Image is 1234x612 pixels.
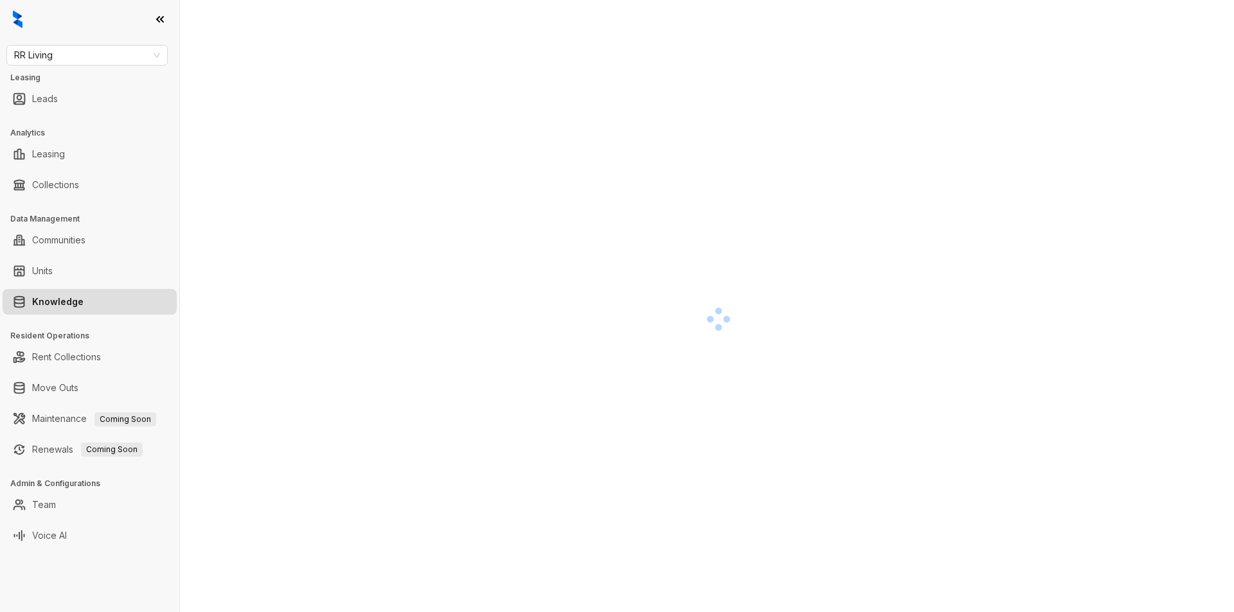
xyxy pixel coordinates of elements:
a: RenewalsComing Soon [32,437,143,462]
a: Voice AI [32,523,67,548]
li: Leasing [3,141,177,167]
a: Move Outs [32,375,78,401]
a: Rent Collections [32,344,101,370]
li: Team [3,492,177,518]
li: Voice AI [3,523,177,548]
li: Communities [3,227,177,253]
h3: Admin & Configurations [10,478,179,489]
h3: Leasing [10,72,179,83]
h3: Resident Operations [10,330,179,342]
span: RR Living [14,46,160,65]
span: Coming Soon [94,412,156,426]
li: Knowledge [3,289,177,315]
li: Collections [3,172,177,198]
a: Team [32,492,56,518]
li: Maintenance [3,406,177,432]
li: Leads [3,86,177,112]
li: Units [3,258,177,284]
a: Leasing [32,141,65,167]
a: Communities [32,227,85,253]
h3: Data Management [10,213,179,225]
a: Units [32,258,53,284]
img: logo [13,10,22,28]
a: Leads [32,86,58,112]
li: Renewals [3,437,177,462]
h3: Analytics [10,127,179,139]
li: Move Outs [3,375,177,401]
a: Collections [32,172,79,198]
span: Coming Soon [81,442,143,457]
a: Knowledge [32,289,84,315]
li: Rent Collections [3,344,177,370]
